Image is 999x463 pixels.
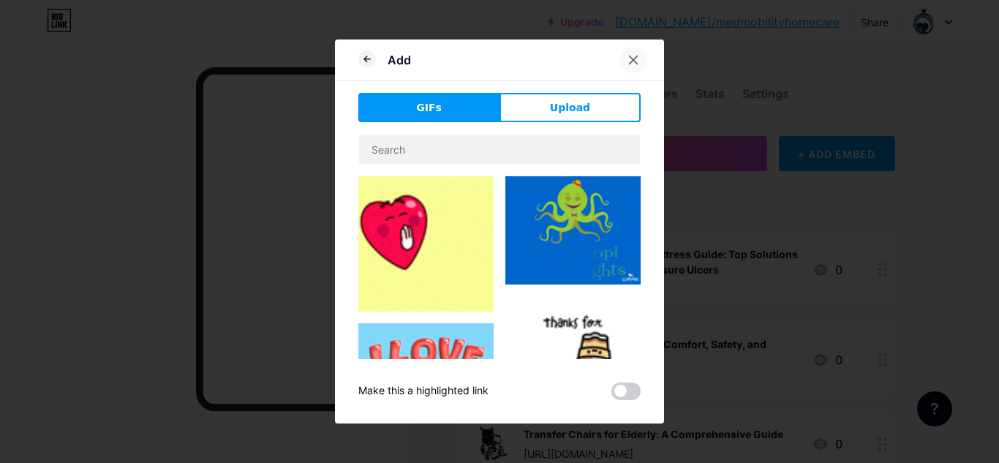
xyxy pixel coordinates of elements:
[359,135,640,164] input: Search
[388,51,411,69] div: Add
[505,176,641,285] img: Gihpy
[358,93,499,122] button: GIFs
[358,176,494,312] img: Gihpy
[550,100,590,116] span: Upload
[358,323,494,459] img: Gihpy
[416,100,442,116] span: GIFs
[499,93,641,122] button: Upload
[358,383,489,400] div: Make this a highlighted link
[505,296,641,432] img: Gihpy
